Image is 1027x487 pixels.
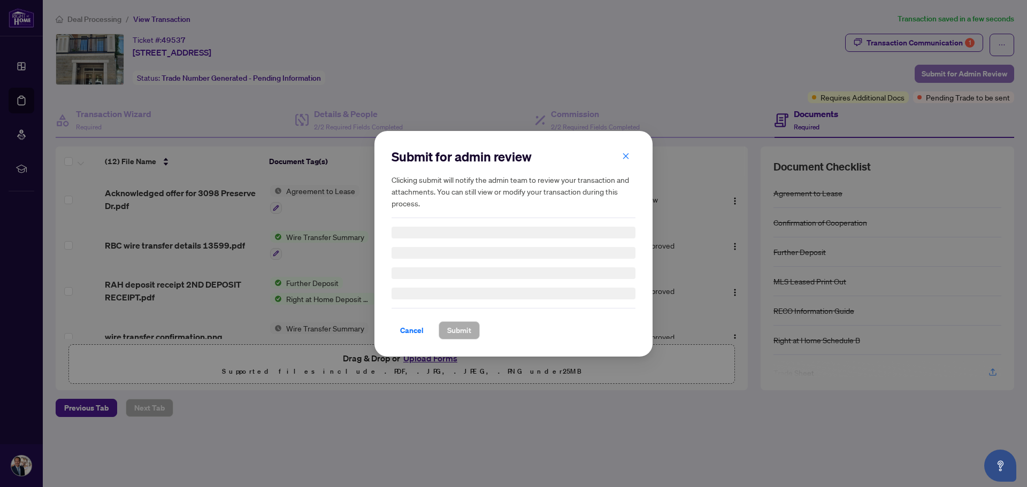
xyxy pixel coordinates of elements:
[400,322,424,339] span: Cancel
[392,174,635,209] h5: Clicking submit will notify the admin team to review your transaction and attachments. You can st...
[984,450,1016,482] button: Open asap
[392,148,635,165] h2: Submit for admin review
[392,321,432,339] button: Cancel
[622,152,630,159] span: close
[439,321,480,339] button: Submit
